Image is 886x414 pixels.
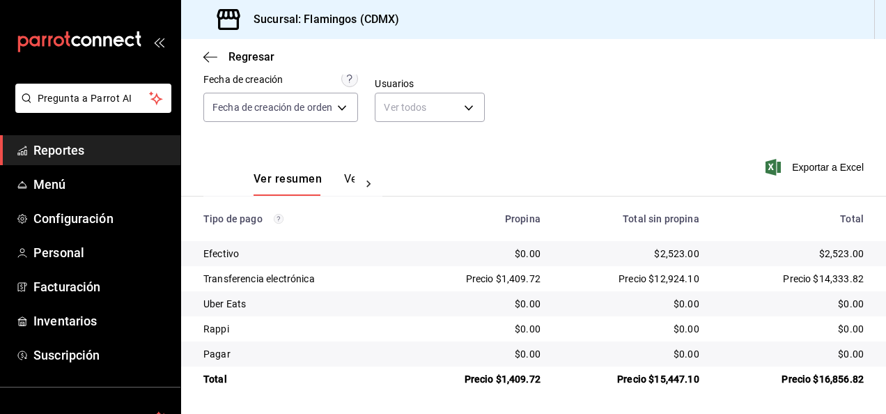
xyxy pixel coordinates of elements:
div: Propina [412,213,540,224]
div: $2,523.00 [722,247,864,261]
div: Precio $16,856.82 [722,372,864,386]
span: Regresar [228,50,274,63]
div: Precio $14,333.82 [722,272,864,286]
button: open_drawer_menu [153,36,164,47]
font: Suscripción [33,348,100,362]
font: Tipo de pago [203,213,263,224]
div: $0.00 [412,247,540,261]
button: Pregunta a Parrot AI [15,84,171,113]
div: $0.00 [563,322,699,336]
font: Menú [33,177,66,192]
font: Configuración [33,211,114,226]
font: Ver resumen [254,172,322,186]
div: Uber Eats [203,297,390,311]
div: Rappi [203,322,390,336]
button: Exportar a Excel [768,159,864,176]
font: Facturación [33,279,100,294]
div: $0.00 [722,322,864,336]
div: Precio $1,409.72 [412,272,540,286]
div: $0.00 [563,347,699,361]
div: Fecha de creación [203,72,283,87]
svg: Los pagos realizados con Pay y otras terminales son montos brutos. [274,214,283,224]
div: Transferencia electrónica [203,272,390,286]
div: $0.00 [722,347,864,361]
font: Exportar a Excel [792,162,864,173]
div: $0.00 [722,297,864,311]
div: Total [722,213,864,224]
div: Efectivo [203,247,390,261]
h3: Sucursal: Flamingos (CDMX) [242,11,399,28]
div: Precio $15,447.10 [563,372,699,386]
div: Pagar [203,347,390,361]
div: $0.00 [412,322,540,336]
div: Pestañas de navegación [254,172,355,196]
button: Regresar [203,50,274,63]
a: Pregunta a Parrot AI [10,101,171,116]
div: $0.00 [563,297,699,311]
div: $2,523.00 [563,247,699,261]
font: Personal [33,245,84,260]
div: $0.00 [412,297,540,311]
font: Inventarios [33,314,97,328]
span: Pregunta a Parrot AI [38,91,150,106]
span: Fecha de creación de orden [212,100,332,114]
div: Total [203,372,390,386]
div: Ver todos [375,93,484,122]
div: $0.00 [412,347,540,361]
button: Ver pagos [344,172,396,196]
label: Usuarios [375,79,484,89]
div: Precio $1,409.72 [412,372,540,386]
div: Precio $12,924.10 [563,272,699,286]
font: Reportes [33,143,84,158]
div: Total sin propina [563,213,699,224]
